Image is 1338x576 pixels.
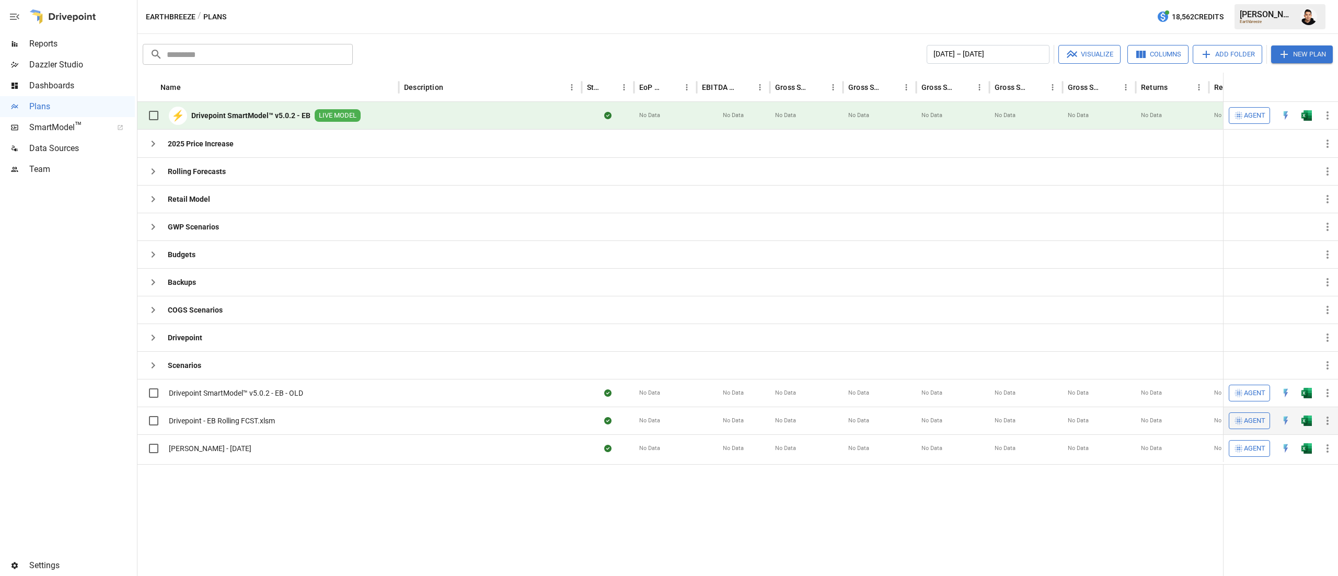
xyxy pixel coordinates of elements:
div: Gross Sales [775,83,810,91]
div: Sync complete [604,443,612,454]
button: Sort [182,80,197,95]
span: No Data [848,389,869,397]
span: No Data [723,389,744,397]
div: Gross Sales: Wholesale [995,83,1030,91]
div: EBITDA Margin [702,83,737,91]
span: Agent [1244,110,1265,122]
img: quick-edit-flash.b8aec18c.svg [1281,110,1291,121]
button: Status column menu [617,80,631,95]
span: No Data [921,389,942,397]
button: Columns [1127,45,1189,64]
span: No Data [848,444,869,453]
button: Sort [1169,80,1183,95]
img: Francisco Sanchez [1300,8,1317,25]
div: Returns: DTC Online [1214,83,1249,91]
b: Rolling Forecasts [168,166,226,177]
span: Data Sources [29,142,135,155]
span: No Data [1214,417,1235,425]
b: Drivepoint [168,332,202,343]
span: No Data [1141,111,1162,120]
div: / [198,10,201,24]
button: Sort [1323,80,1338,95]
div: EoP Cash [639,83,664,91]
span: No Data [1068,417,1089,425]
span: No Data [1068,111,1089,120]
span: No Data [995,389,1016,397]
span: Dazzler Studio [29,59,135,71]
span: No Data [848,111,869,120]
button: Sort [1031,80,1045,95]
div: Gross Sales: Marketplace [921,83,956,91]
span: [PERSON_NAME] - [DATE] [169,443,251,454]
div: Open in Quick Edit [1281,110,1291,121]
span: No Data [995,111,1016,120]
span: Drivepoint - EB Rolling FCST.xlsm [169,416,275,426]
div: ⚡ [169,107,187,125]
span: No Data [775,389,796,397]
div: Open in Quick Edit [1281,388,1291,398]
span: No Data [995,444,1016,453]
button: Gross Sales: Marketplace column menu [972,80,987,95]
span: No Data [639,444,660,453]
img: excel-icon.76473adf.svg [1301,416,1312,426]
button: Gross Sales: Retail column menu [1118,80,1133,95]
div: Open in Quick Edit [1281,416,1291,426]
div: Sync complete [604,388,612,398]
div: Status [587,83,601,91]
button: Earthbreeze [146,10,195,24]
button: Sort [958,80,972,95]
button: [DATE] – [DATE] [927,45,1049,64]
img: quick-edit-flash.b8aec18c.svg [1281,416,1291,426]
span: No Data [1141,417,1162,425]
span: No Data [848,417,869,425]
img: quick-edit-flash.b8aec18c.svg [1281,443,1291,454]
span: ™ [75,120,82,133]
span: No Data [639,389,660,397]
span: Reports [29,38,135,50]
div: Description [404,83,443,91]
span: No Data [775,417,796,425]
span: No Data [775,111,796,120]
b: Budgets [168,249,195,260]
button: Returns column menu [1192,80,1206,95]
span: No Data [1141,444,1162,453]
div: Returns [1141,83,1168,91]
img: quick-edit-flash.b8aec18c.svg [1281,388,1291,398]
button: Francisco Sanchez [1294,2,1323,31]
button: Sort [444,80,459,95]
div: Open in Excel [1301,388,1312,398]
div: [PERSON_NAME] [1240,9,1294,19]
button: Agent [1229,107,1270,124]
span: Drivepoint SmartModel™ v5.0.2 - EB - OLD [169,388,303,398]
button: 18,562Credits [1152,7,1228,27]
b: Backups [168,277,196,287]
span: Agent [1244,387,1265,399]
div: Name [160,83,181,91]
span: No Data [921,417,942,425]
span: Agent [1244,415,1265,427]
button: Add Folder [1193,45,1262,64]
span: No Data [723,417,744,425]
button: Sort [884,80,899,95]
div: Sync complete [604,110,612,121]
span: No Data [995,417,1016,425]
b: Drivepoint SmartModel™ v5.0.2 - EB [191,110,310,121]
span: No Data [1214,444,1235,453]
div: Open in Excel [1301,110,1312,121]
button: Visualize [1058,45,1121,64]
button: EoP Cash column menu [679,80,694,95]
span: No Data [1214,389,1235,397]
span: No Data [1214,111,1235,120]
span: Dashboards [29,79,135,92]
span: No Data [639,111,660,120]
span: No Data [639,417,660,425]
button: New Plan [1271,45,1333,63]
span: No Data [775,444,796,453]
span: No Data [1068,444,1089,453]
b: GWP Scenarios [168,222,219,232]
span: Agent [1244,443,1265,455]
span: 18,562 Credits [1172,10,1224,24]
div: Open in Quick Edit [1281,443,1291,454]
span: No Data [1068,389,1089,397]
button: Agent [1229,385,1270,401]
